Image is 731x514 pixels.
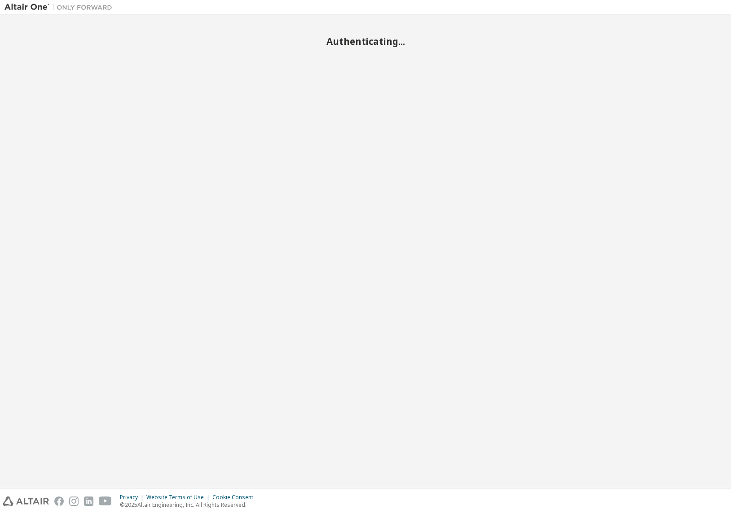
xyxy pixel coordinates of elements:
[3,496,49,506] img: altair_logo.svg
[212,494,259,501] div: Cookie Consent
[4,35,727,47] h2: Authenticating...
[84,496,93,506] img: linkedin.svg
[4,3,117,12] img: Altair One
[99,496,112,506] img: youtube.svg
[120,501,259,509] p: © 2025 Altair Engineering, Inc. All Rights Reserved.
[54,496,64,506] img: facebook.svg
[69,496,79,506] img: instagram.svg
[146,494,212,501] div: Website Terms of Use
[120,494,146,501] div: Privacy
